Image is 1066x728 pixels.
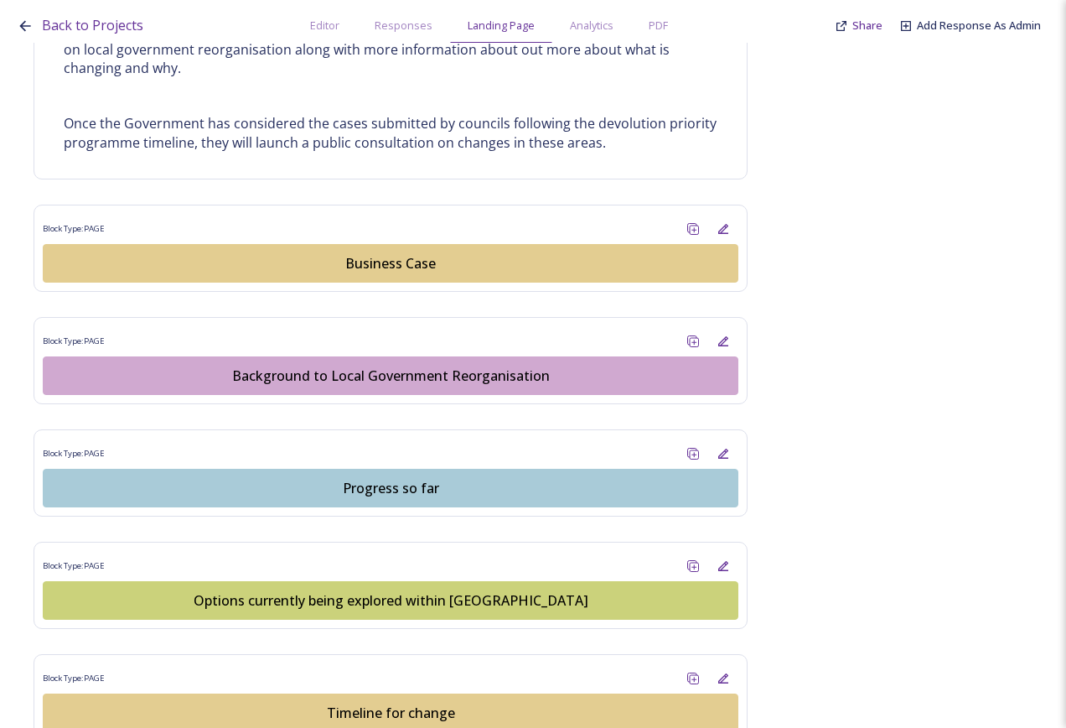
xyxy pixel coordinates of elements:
[52,590,729,611] div: Options currently being explored within [GEOGRAPHIC_DATA]
[43,244,738,283] button: Business Case
[917,18,1041,33] span: Add Response As Admin
[52,703,729,723] div: Timeline for change
[649,18,668,34] span: PDF
[310,18,339,34] span: Editor
[917,18,1041,34] a: Add Response As Admin
[43,356,738,395] button: Background to Local Government Reorganisation
[43,469,738,507] button: Progress so far
[43,448,105,460] span: Block Type: PAGE
[42,16,143,34] span: Back to Projects
[375,18,432,34] span: Responses
[43,581,738,620] button: Options currently being explored within West Sussex
[52,253,729,273] div: Business Case
[852,18,882,33] span: Share
[64,114,717,152] p: Once the Government has considered the cases submitted by councils following the devolution prior...
[43,560,105,572] span: Block Type: PAGE
[43,673,105,684] span: Block Type: PAGE
[43,223,105,235] span: Block Type: PAGE
[43,335,105,347] span: Block Type: PAGE
[42,15,143,36] a: Back to Projects
[570,18,613,34] span: Analytics
[52,366,729,386] div: Background to Local Government Reorganisation
[468,18,535,34] span: Landing Page
[64,21,717,78] p: Scroll down and click the links to find the full Business case in response to the Government’s in...
[52,478,729,498] div: Progress so far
